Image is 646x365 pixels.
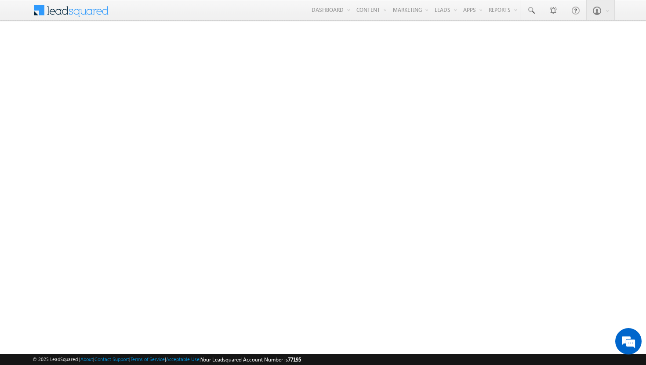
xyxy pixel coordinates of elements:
[166,356,200,362] a: Acceptable Use
[288,356,301,363] span: 77195
[131,356,165,362] a: Terms of Service
[94,356,129,362] a: Contact Support
[80,356,93,362] a: About
[201,356,301,363] span: Your Leadsquared Account Number is
[33,355,301,364] span: © 2025 LeadSquared | | | | |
